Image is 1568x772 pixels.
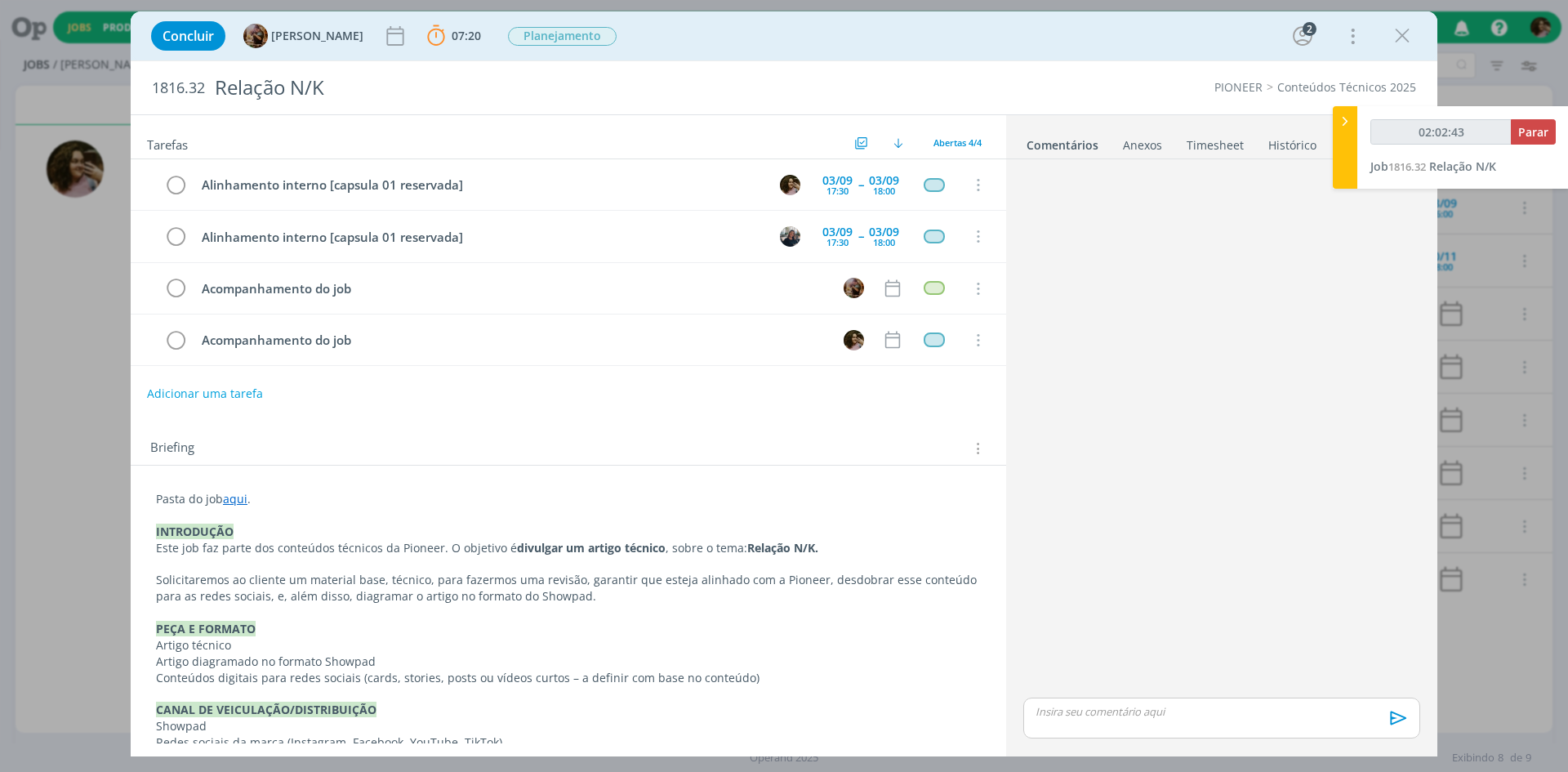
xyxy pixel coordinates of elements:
div: Acompanhamento do job [194,279,828,299]
p: Redes sociais da marca (Instagram, Facebook, YouTube, TikTok) [156,734,981,751]
button: 2 [1290,23,1316,49]
a: PIONEER [1214,79,1263,95]
div: Anexos [1123,137,1162,154]
p: Artigo técnico [156,637,981,654]
div: 03/09 [869,175,899,186]
span: Tarefas [147,133,188,153]
a: Timesheet [1186,130,1245,154]
div: 18:00 [873,238,895,247]
div: 17:30 [826,238,849,247]
p: Solicitaremos ao cliente um material base, técnico, para fazermos uma revisão, garantir que estej... [156,572,981,605]
a: Job1816.32Relação N/K [1370,158,1496,174]
img: N [844,330,864,350]
button: A[PERSON_NAME] [243,24,363,48]
button: Planejamento [507,26,617,47]
div: 03/09 [869,226,899,238]
div: dialog [131,11,1437,756]
p: Conteúdos digitais para redes sociais (cards, stories, posts ou vídeos curtos – a definir com bas... [156,670,981,686]
div: 18:00 [873,186,895,195]
span: Relação N/K [1429,158,1496,174]
span: [PERSON_NAME] [271,30,363,42]
div: Alinhamento interno [capsula 01 reservada] [194,175,764,195]
span: Este job faz parte dos conteúdos técnicos da Pioneer. O objetivo é [156,540,517,556]
span: Abertas 4/4 [933,136,982,149]
div: Alinhamento interno [capsula 01 reservada] [194,227,764,248]
button: N [777,172,802,197]
span: 1816.32 [1388,159,1426,174]
button: Adicionar uma tarefa [146,379,264,408]
span: 07:20 [452,28,481,43]
span: Briefing [150,438,194,459]
div: Acompanhamento do job [194,330,828,350]
strong: PEÇA E FORMATO [156,621,256,636]
div: 2 [1303,22,1316,36]
span: , sobre o tema: [666,540,747,556]
a: aqui [223,491,247,506]
img: arrow-down.svg [893,138,903,148]
img: N [780,175,800,195]
p: Showpad [156,718,981,734]
p: Pasta do job . [156,491,981,507]
img: M [780,226,800,247]
img: A [243,24,268,48]
a: Histórico [1267,130,1317,154]
strong: Relação N/K. [747,540,818,556]
a: Conteúdos Técnicos 2025 [1277,79,1416,95]
strong: INTRODUÇÃO [156,524,234,539]
div: 03/09 [822,175,853,186]
strong: divulgar um [517,540,585,556]
button: A [841,276,866,301]
span: Concluir [163,29,214,42]
button: Parar [1511,119,1556,145]
button: 07:20 [423,23,485,49]
button: Concluir [151,21,225,51]
span: Parar [1518,124,1548,140]
span: Planejamento [508,27,617,46]
img: A [844,278,864,298]
span: 1816.32 [152,79,205,97]
div: 17:30 [826,186,849,195]
span: -- [858,179,863,190]
button: M [777,224,802,248]
p: Artigo diagramado no formato Showpad [156,654,981,670]
div: Relação N/K [208,68,883,108]
strong: artigo técnico [588,540,666,556]
a: Comentários [1026,130,1099,154]
strong: CANAL DE VEICULAÇÃO/DISTRIBUIÇÃO [156,702,376,717]
div: 03/09 [822,226,853,238]
button: N [841,328,866,352]
span: -- [858,230,863,242]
